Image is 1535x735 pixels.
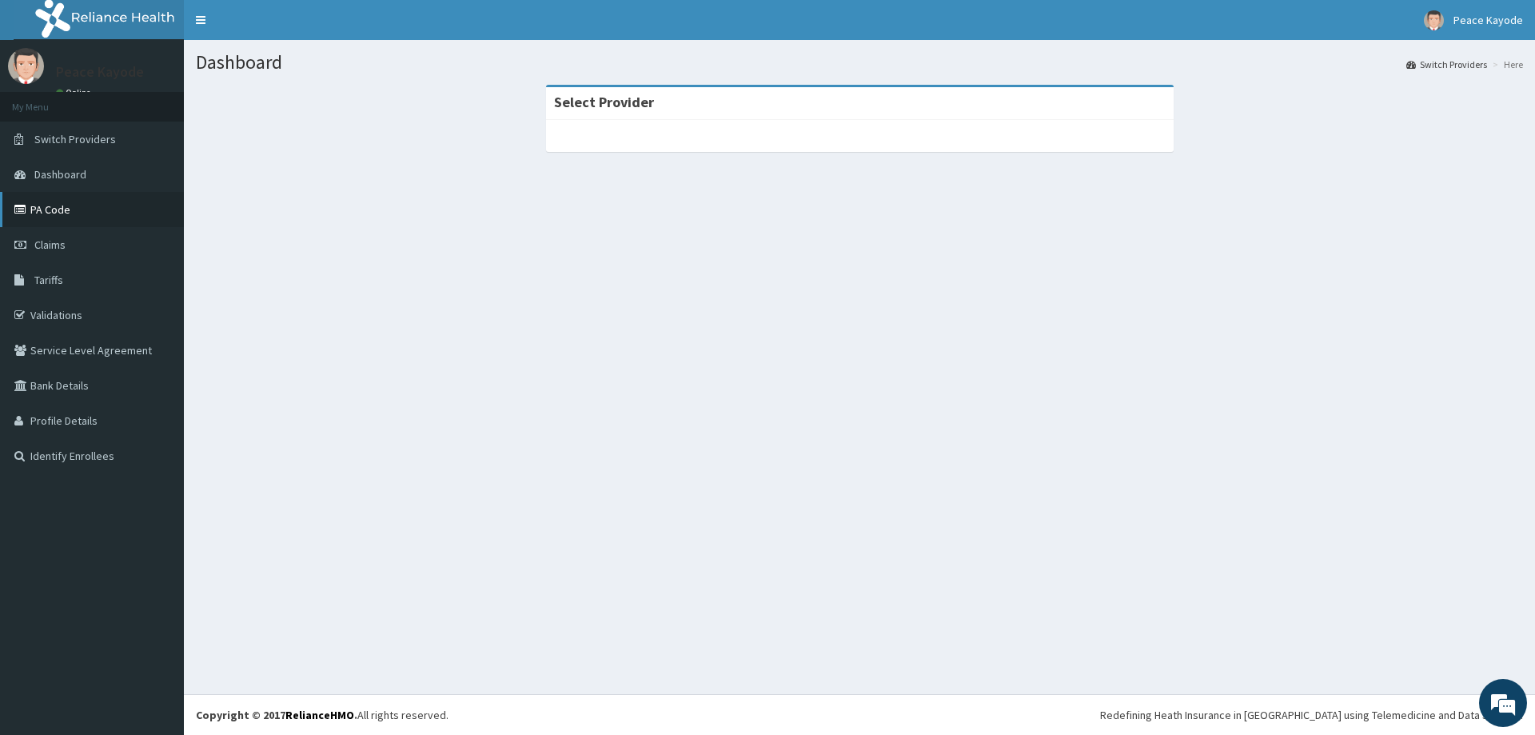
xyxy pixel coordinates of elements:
[1424,10,1444,30] img: User Image
[196,52,1523,73] h1: Dashboard
[285,708,354,722] a: RelianceHMO
[1406,58,1487,71] a: Switch Providers
[1489,58,1523,71] li: Here
[184,694,1535,735] footer: All rights reserved.
[34,132,116,146] span: Switch Providers
[34,238,66,252] span: Claims
[196,708,357,722] strong: Copyright © 2017 .
[34,273,63,287] span: Tariffs
[1453,13,1523,27] span: Peace Kayode
[34,167,86,182] span: Dashboard
[56,65,144,79] p: Peace Kayode
[56,87,94,98] a: Online
[554,93,654,111] strong: Select Provider
[8,48,44,84] img: User Image
[1100,707,1523,723] div: Redefining Heath Insurance in [GEOGRAPHIC_DATA] using Telemedicine and Data Science!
